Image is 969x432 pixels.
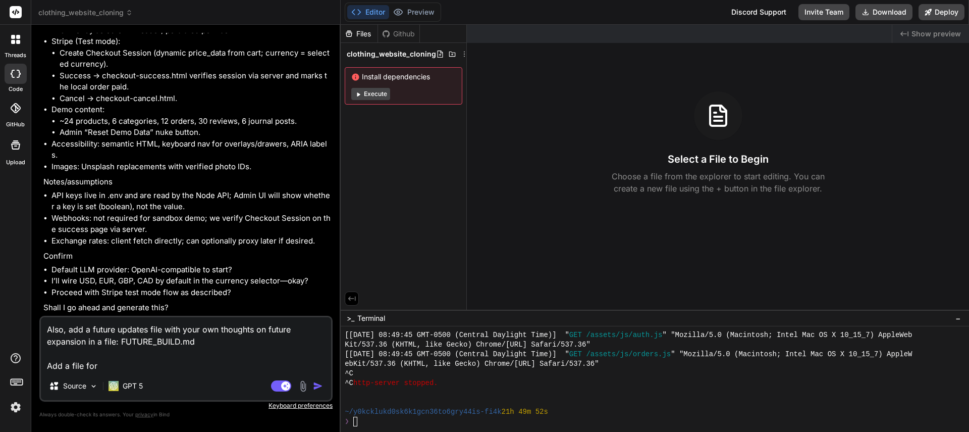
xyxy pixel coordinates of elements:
[41,317,331,372] textarea: Also, add a future updates file with your own thoughts on future expansion in a file: FUTURE_BUIL...
[351,72,456,82] span: Install dependencies
[911,29,961,39] span: Show preview
[9,85,23,93] label: code
[123,381,143,391] p: GPT 5
[347,49,436,59] span: clothing_website_cloning
[109,381,119,391] img: GPT 5
[51,264,331,276] li: Default LLM provider: OpenAI-compatible to start?
[313,381,323,391] img: icon
[6,120,25,129] label: GitHub
[51,235,331,247] li: Exchange rates: client fetch directly; can optionally proxy later if desired.
[662,330,912,340] span: " "Mozilla/5.0 (Macintosh; Intel Mac OS X 10_15_7) AppleWeb
[43,176,331,188] p: Notes/assumptions
[347,5,389,19] button: Editor
[953,310,963,326] button: −
[60,70,331,93] li: Success -> checkout-success.html verifies session via server and marks the local order paid.
[60,93,331,105] li: Cancel -> checkout-cancel.html.
[51,104,331,138] li: Demo content:
[51,138,331,161] li: Accessibility: semantic HTML, keyboard nav for overlays/drawers, ARIA labels.
[586,330,662,340] span: /assets/js/auth.js
[60,116,331,127] li: ~24 products, 6 categories, 12 orders, 30 reviews, 6 journal posts.
[51,36,331,104] li: Stripe (Test mode):
[569,350,582,359] span: GET
[345,407,501,417] span: ~/y0kcklukd0sk6k1gcn36to6gry44is-fi4k
[345,330,569,340] span: [[DATE] 08:49:45 GMT-0500 (Central Daylight Time)] "
[60,127,331,138] li: Admin “Reset Demo Data” nuke button.
[43,302,331,314] p: Shall I go ahead and generate this?
[39,410,333,419] p: Always double-check its answers. Your in Bind
[51,190,331,213] li: API keys live in .env and are read by the Node API; Admin UI will show whether a key is set (bool...
[5,51,26,60] label: threads
[51,213,331,235] li: Webhooks: not required for sandbox demo; we verify Checkout Session on the success page via server.
[51,161,331,173] li: Images: Unsplash replacements with verified photo IDs.
[389,5,439,19] button: Preview
[353,378,438,388] span: http-server stopped.
[345,359,599,369] span: ebKit/537.36 (KHTML, like Gecko) Chrome/[URL] Safari/537.36"
[345,378,353,388] span: ^C
[60,47,331,70] li: Create Checkout Session (dynamic price_data from cart; currency = selected currency).
[6,158,25,167] label: Upload
[668,152,769,166] h3: Select a File to Begin
[357,313,385,323] span: Terminal
[502,407,548,417] span: 21h 49m 52s
[345,417,349,426] span: ❯
[605,170,831,195] p: Choose a file from the explorer to start editing. You can create a new file using the + button in...
[39,402,333,410] p: Keyboard preferences
[89,382,98,391] img: Pick Models
[351,88,390,100] button: Execute
[725,4,792,20] div: Discord Support
[345,350,569,359] span: [[DATE] 08:49:45 GMT-0500 (Central Daylight Time)] "
[798,4,849,20] button: Invite Team
[297,380,309,392] img: attachment
[955,313,961,323] span: −
[7,399,24,416] img: settings
[919,4,964,20] button: Deploy
[347,313,354,323] span: >_
[135,411,153,417] span: privacy
[378,29,419,39] div: Github
[586,350,671,359] span: /assets/js/orders.js
[341,29,378,39] div: Files
[43,251,331,262] p: Confirm
[51,275,331,287] li: I’ll wire USD, EUR, GBP, CAD by default in the currency selector—okay?
[51,287,331,299] li: Proceed with Stripe test mode flow as described?
[855,4,912,20] button: Download
[345,340,590,350] span: Kit/537.36 (KHTML, like Gecko) Chrome/[URL] Safari/537.36"
[38,8,133,18] span: clothing_website_cloning
[671,350,912,359] span: " "Mozilla/5.0 (Macintosh; Intel Mac OS X 10_15_7) AppleW
[345,369,353,378] span: ^C
[569,330,582,340] span: GET
[63,381,86,391] p: Source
